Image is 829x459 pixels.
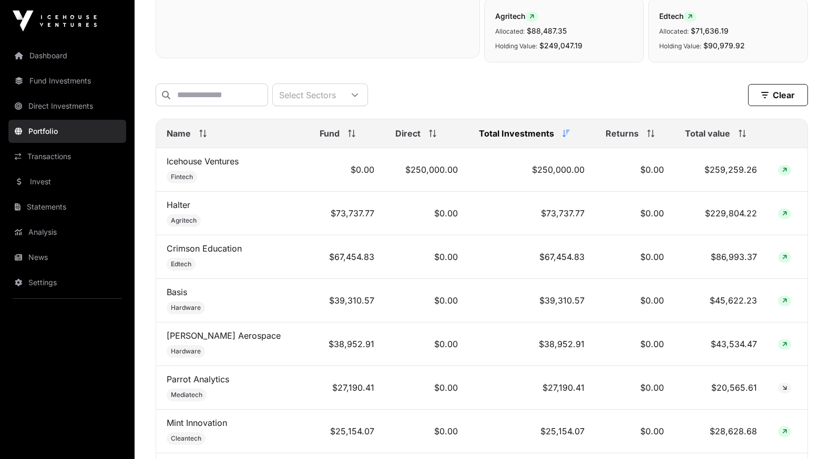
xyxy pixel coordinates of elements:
span: Fintech [171,173,193,181]
td: $73,737.77 [309,192,385,235]
td: $0.00 [595,410,674,453]
span: Total value [685,127,730,140]
td: $229,804.22 [674,192,767,235]
td: $0.00 [385,410,468,453]
button: Clear [748,84,808,106]
a: Basis [167,287,187,297]
a: Settings [8,271,126,294]
span: Agritech [171,216,197,225]
span: Returns [606,127,639,140]
a: News [8,246,126,269]
a: Invest [8,170,126,193]
span: Holding Value: [659,42,701,50]
td: $0.00 [385,235,468,279]
td: $0.00 [595,235,674,279]
td: $27,190.41 [309,366,385,410]
td: $86,993.37 [674,235,767,279]
img: Icehouse Ventures Logo [13,11,97,32]
td: $20,565.61 [674,366,767,410]
td: $0.00 [595,279,674,322]
td: $45,622.23 [674,279,767,322]
td: $25,154.07 [309,410,385,453]
td: $28,628.68 [674,410,767,453]
td: $67,454.83 [309,235,385,279]
td: $27,190.41 [468,366,595,410]
span: Mediatech [171,391,202,399]
a: Halter [167,200,190,210]
a: Fund Investments [8,69,126,92]
td: $0.00 [595,192,674,235]
span: Name [167,127,191,140]
span: $249,047.19 [539,41,582,50]
a: Dashboard [8,44,126,67]
td: $43,534.47 [674,322,767,366]
td: $39,310.57 [309,279,385,322]
a: Statements [8,195,126,218]
iframe: Chat Widget [776,409,829,459]
td: $0.00 [595,148,674,192]
span: Allocated: [495,27,525,35]
td: $250,000.00 [385,148,468,192]
a: Transactions [8,145,126,168]
td: $0.00 [309,148,385,192]
div: Select Sectors [273,84,342,106]
span: $88,487.35 [527,26,567,35]
span: $71,636.19 [691,26,729,35]
span: Holding Value: [495,42,537,50]
a: Mint Innovation [167,418,227,428]
a: Analysis [8,221,126,244]
td: $25,154.07 [468,410,595,453]
a: Direct Investments [8,95,126,118]
td: $0.00 [385,279,468,322]
td: $67,454.83 [468,235,595,279]
a: Icehouse Ventures [167,156,239,166]
td: $0.00 [385,322,468,366]
a: Portfolio [8,120,126,143]
span: Direct [395,127,421,140]
a: [PERSON_NAME] Aerospace [167,330,281,341]
td: $38,952.91 [468,322,595,366]
td: $73,737.77 [468,192,595,235]
a: Parrot Analytics [167,374,229,384]
td: $0.00 [595,322,674,366]
td: $38,952.91 [309,322,385,366]
span: Agritech [495,12,538,20]
span: Hardware [171,347,201,356]
span: Hardware [171,304,201,312]
td: $0.00 [595,366,674,410]
td: $0.00 [385,366,468,410]
span: Allocated: [659,27,689,35]
td: $0.00 [385,192,468,235]
span: Edtech [171,260,191,268]
td: $250,000.00 [468,148,595,192]
span: Edtech [659,12,697,20]
a: Crimson Education [167,243,242,254]
span: Fund [320,127,340,140]
span: Cleantech [171,434,201,443]
span: $90,979.92 [703,41,745,50]
span: Total Investments [479,127,554,140]
td: $259,259.26 [674,148,767,192]
td: $39,310.57 [468,279,595,322]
